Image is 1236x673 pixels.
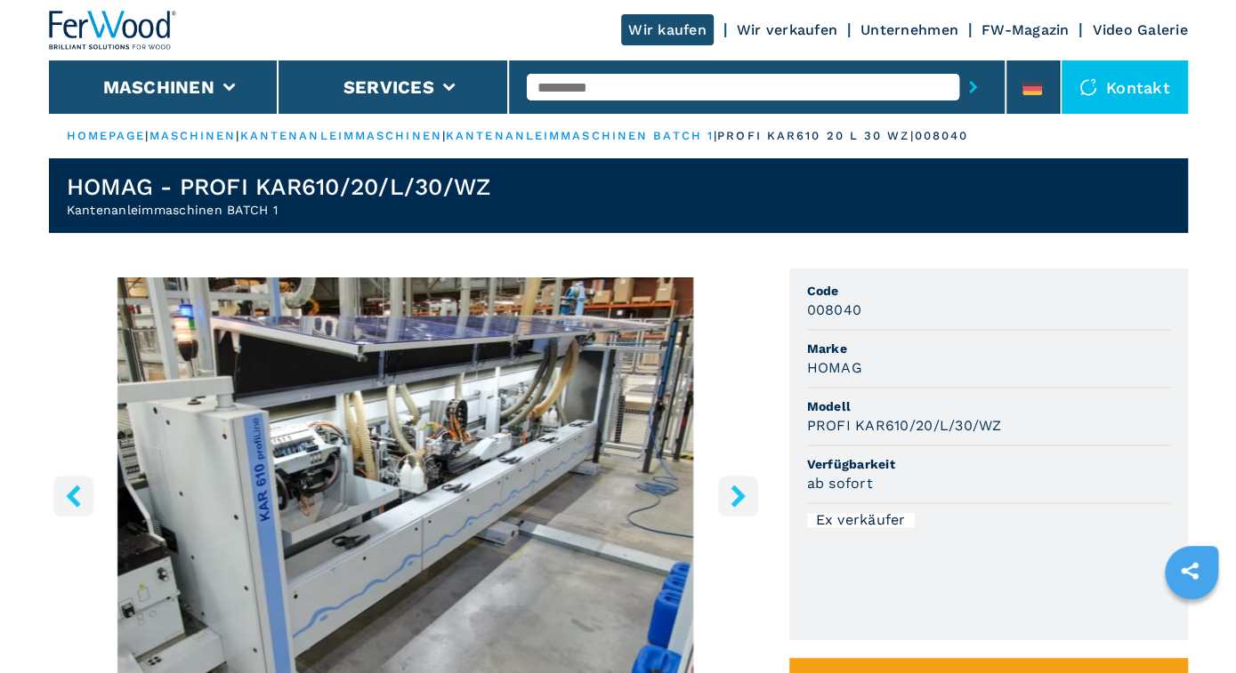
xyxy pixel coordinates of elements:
a: HOMEPAGE [67,129,146,142]
p: profi kar610 20 l 30 wz | [717,128,914,144]
a: sharethis [1167,549,1212,593]
a: Video Galerie [1092,21,1187,38]
span: Verfügbarkeit [807,455,1170,473]
a: FW-Magazin [982,21,1070,38]
h3: PROFI KAR610/20/L/30/WZ [807,415,1002,436]
a: kantenanleimmaschinen batch 1 [446,129,714,142]
img: Ferwood [49,11,177,50]
iframe: Chat [1160,593,1223,660]
a: Wir kaufen [621,14,714,45]
button: Maschinen [103,76,214,98]
h2: Kantenanleimmaschinen BATCH 1 [67,201,491,219]
span: Modell [807,397,1170,415]
button: left-button [53,476,93,516]
span: Marke [807,340,1170,357]
a: Unternehmen [860,21,958,38]
span: | [714,129,717,142]
button: Services [343,76,434,98]
a: Wir verkaufen [737,21,837,38]
span: | [145,129,149,142]
h3: 008040 [807,300,862,320]
button: right-button [718,476,758,516]
p: 008040 [914,128,968,144]
a: kantenanleimmaschinen [240,129,442,142]
h1: HOMAG - PROFI KAR610/20/L/30/WZ [67,172,491,201]
a: maschinen [149,129,237,142]
span: | [442,129,446,142]
div: Ex verkäufer [807,513,915,527]
h3: ab sofort [807,473,873,493]
div: Kontakt [1062,60,1188,114]
span: Code [807,282,1170,300]
span: | [236,129,239,142]
button: submit-button [959,67,987,108]
img: Kontakt [1079,78,1097,96]
h3: HOMAG [807,357,862,378]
